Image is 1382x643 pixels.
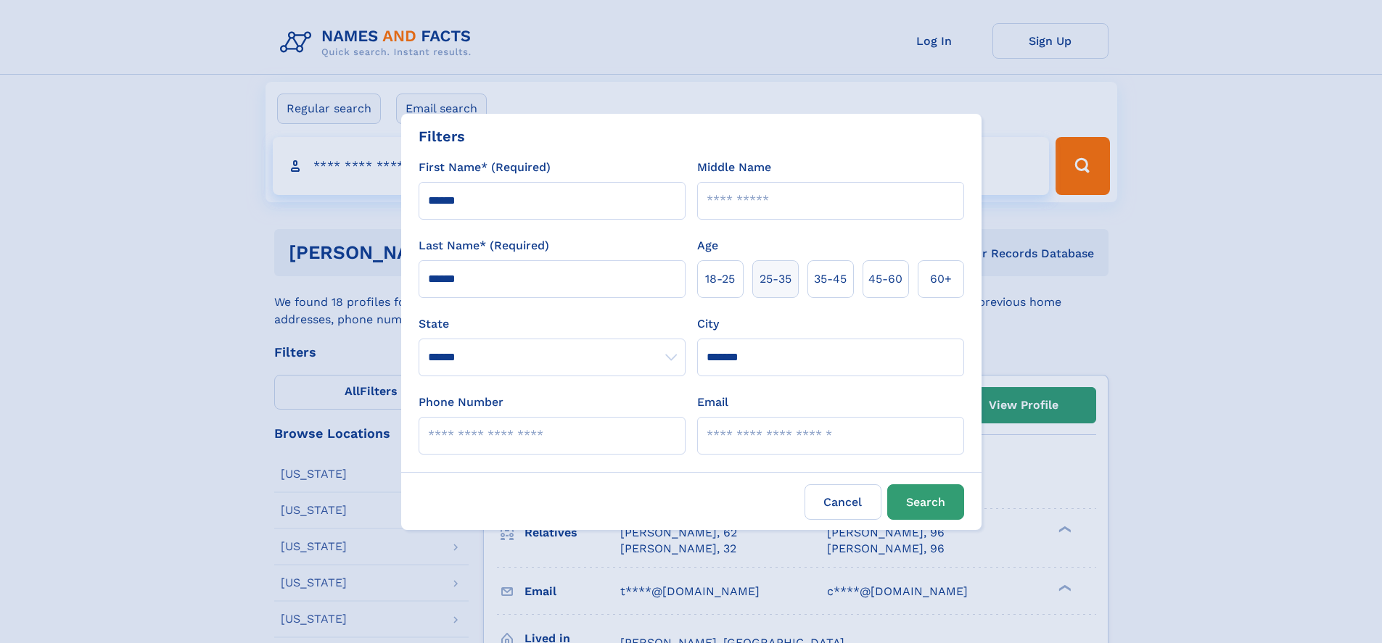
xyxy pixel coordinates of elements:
span: 35‑45 [814,270,847,288]
label: Last Name* (Required) [419,237,549,254]
label: State [419,315,686,333]
button: Search [887,484,964,520]
label: Email [697,394,728,411]
div: Filters [419,125,465,147]
label: Phone Number [419,394,503,411]
span: 45‑60 [868,270,902,288]
label: City [697,315,719,333]
span: 60+ [930,270,952,288]
span: 25‑35 [760,270,791,288]
label: Cancel [805,484,881,520]
label: Age [697,237,718,254]
span: 18‑25 [705,270,735,288]
label: Middle Name [697,159,771,176]
label: First Name* (Required) [419,159,551,176]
